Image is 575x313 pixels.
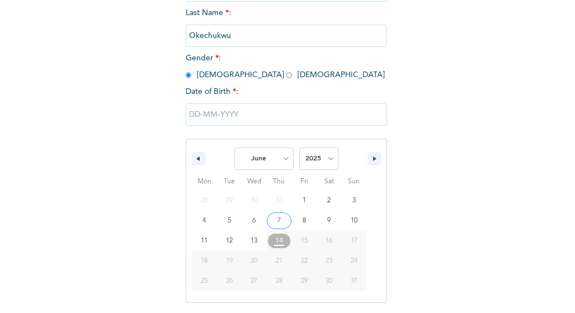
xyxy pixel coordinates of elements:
span: 7 [277,211,281,231]
button: 10 [341,211,366,231]
input: Enter your last name [186,25,387,47]
button: 31 [341,271,366,291]
span: Tue [217,173,242,191]
button: 4 [192,211,217,231]
button: 13 [242,231,267,251]
button: 6 [242,211,267,231]
button: 2 [317,191,342,211]
button: 17 [341,231,366,251]
span: 11 [201,231,208,251]
button: 8 [291,211,317,231]
span: Date of Birth : [186,86,238,98]
button: 3 [341,191,366,211]
span: 25 [201,271,208,291]
span: 13 [251,231,257,251]
button: 27 [242,271,267,291]
button: 16 [317,231,342,251]
span: Gender : [DEMOGRAPHIC_DATA] [DEMOGRAPHIC_DATA] [186,54,385,79]
span: Last Name : [186,9,387,40]
button: 20 [242,251,267,271]
button: 24 [341,251,366,271]
span: Sun [341,173,366,191]
button: 11 [192,231,217,251]
span: 1 [303,191,306,211]
button: 15 [291,231,317,251]
button: 18 [192,251,217,271]
button: 5 [217,211,242,231]
span: 27 [251,271,257,291]
button: 29 [291,271,317,291]
button: 28 [267,271,292,291]
span: 20 [251,251,257,271]
span: 19 [226,251,233,271]
span: 26 [226,271,233,291]
button: 14 [267,231,292,251]
span: Thu [267,173,292,191]
button: 22 [291,251,317,271]
span: 17 [351,231,357,251]
span: 5 [228,211,231,231]
span: 15 [301,231,308,251]
button: 25 [192,271,217,291]
span: 8 [303,211,306,231]
button: 9 [317,211,342,231]
span: Fri [291,173,317,191]
span: 28 [276,271,282,291]
span: 12 [226,231,233,251]
span: 18 [201,251,208,271]
button: 23 [317,251,342,271]
button: 7 [267,211,292,231]
span: 10 [351,211,357,231]
span: Sat [317,173,342,191]
span: 31 [351,271,357,291]
button: 19 [217,251,242,271]
span: 4 [202,211,206,231]
span: 29 [301,271,308,291]
span: 30 [326,271,332,291]
button: 1 [291,191,317,211]
span: 24 [351,251,357,271]
span: 14 [275,231,283,251]
button: 26 [217,271,242,291]
span: 22 [301,251,308,271]
span: 21 [276,251,282,271]
span: Wed [242,173,267,191]
button: 21 [267,251,292,271]
span: 9 [327,211,331,231]
button: 30 [317,271,342,291]
button: 12 [217,231,242,251]
span: 23 [326,251,332,271]
span: Mon [192,173,217,191]
span: 6 [252,211,256,231]
span: 2 [327,191,331,211]
span: 16 [326,231,332,251]
input: DD-MM-YYYY [186,103,387,126]
span: 3 [352,191,356,211]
